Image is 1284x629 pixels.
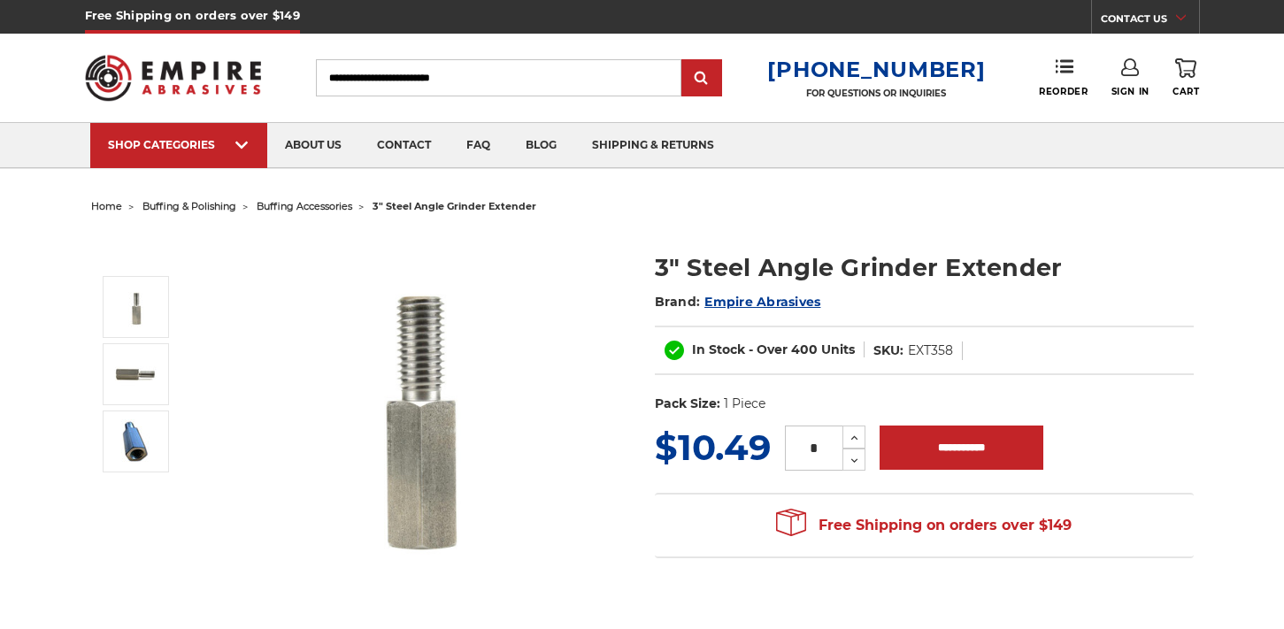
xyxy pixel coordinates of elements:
a: faq [449,123,508,168]
span: Free Shipping on orders over $149 [776,508,1072,543]
span: Cart [1173,86,1199,97]
dd: EXT358 [908,341,953,360]
a: Empire Abrasives [704,294,820,310]
img: 3" Steel Angle Grinder Extender [114,419,158,464]
dt: SKU: [873,341,903,360]
a: Reorder [1039,58,1088,96]
span: In Stock [692,341,745,357]
span: - Over [749,341,788,357]
a: about us [267,123,359,168]
span: Sign In [1111,86,1149,97]
a: CONTACT US [1101,9,1199,34]
span: Units [821,341,855,357]
a: home [91,200,122,212]
a: blog [508,123,574,168]
div: SHOP CATEGORIES [108,138,250,151]
a: shipping & returns [574,123,732,168]
a: buffing accessories [257,200,352,212]
span: 400 [791,341,818,357]
a: buffing & polishing [142,200,236,212]
span: 3" steel angle grinder extender [373,200,536,212]
span: $10.49 [655,426,771,469]
input: Submit [684,61,719,96]
a: [PHONE_NUMBER] [767,57,985,82]
dt: Pack Size: [655,395,720,413]
img: 3" Steel Angle Grinder Extender [114,285,158,329]
img: 3" Steel Angle Grinder Extender [114,352,158,396]
h1: 3" Steel Angle Grinder Extender [655,250,1194,285]
a: contact [359,123,449,168]
img: 3" Steel Angle Grinder Extender [242,232,596,586]
p: FOR QUESTIONS OR INQUIRIES [767,88,985,99]
img: Empire Abrasives [85,43,262,112]
dd: 1 Piece [724,395,765,413]
span: Reorder [1039,86,1088,97]
a: Cart [1173,58,1199,97]
span: Brand: [655,294,701,310]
